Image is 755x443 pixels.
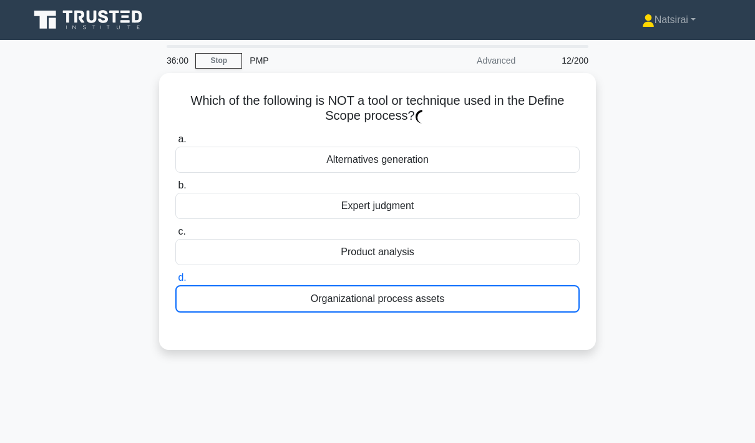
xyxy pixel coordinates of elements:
div: PMP [242,48,414,73]
div: Expert judgment [175,193,580,219]
span: d. [178,272,186,283]
div: Product analysis [175,239,580,265]
div: 36:00 [159,48,195,73]
div: Advanced [414,48,523,73]
h5: Which of the following is NOT a tool or technique used in the Define Scope process? [174,93,581,124]
span: c. [178,226,185,236]
span: b. [178,180,186,190]
a: Stop [195,53,242,69]
div: 12/200 [523,48,596,73]
a: Natsirai [612,7,726,32]
div: Alternatives generation [175,147,580,173]
div: Organizational process assets [175,285,580,313]
span: a. [178,134,186,144]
